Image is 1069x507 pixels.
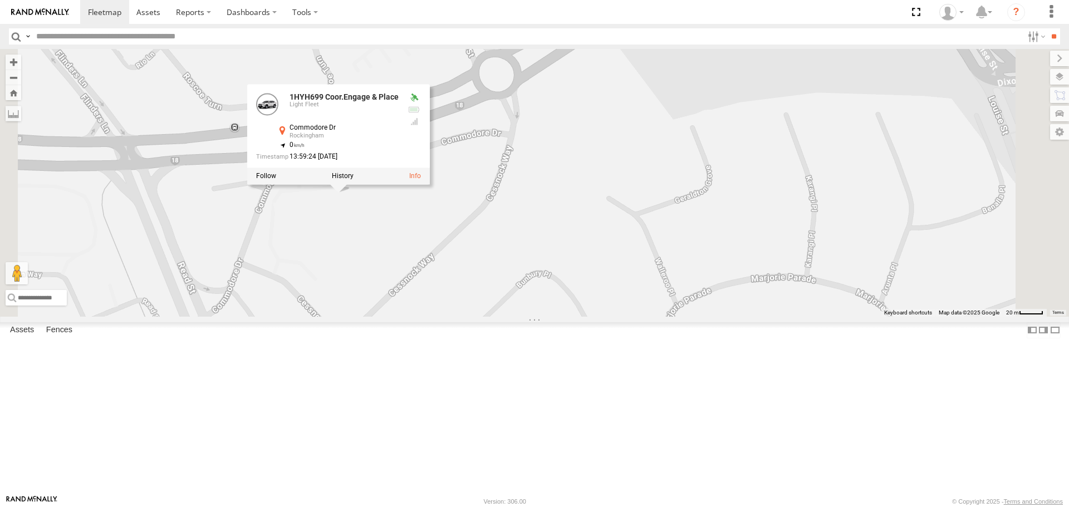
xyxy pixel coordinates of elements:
[290,125,399,132] div: Commodore Dr
[1052,310,1064,314] a: Terms (opens in new tab)
[41,323,78,338] label: Fences
[4,323,40,338] label: Assets
[408,106,421,115] div: No voltage information received from this device.
[1007,3,1025,21] i: ?
[23,28,32,45] label: Search Query
[408,117,421,126] div: GSM Signal = 4
[939,309,999,316] span: Map data ©2025 Google
[11,8,69,16] img: rand-logo.svg
[6,106,21,121] label: Measure
[884,309,932,317] button: Keyboard shortcuts
[290,93,399,102] a: 1HYH699 Coor.Engage & Place
[1027,322,1038,338] label: Dock Summary Table to the Left
[1050,322,1061,338] label: Hide Summary Table
[1050,124,1069,140] label: Map Settings
[256,173,276,180] label: Realtime tracking of Asset
[6,262,28,284] button: Drag Pegman onto the map to open Street View
[290,141,305,149] span: 0
[408,93,421,102] div: Valid GPS Fix
[256,154,399,161] div: Date/time of location update
[6,496,57,507] a: Visit our Website
[6,55,21,70] button: Zoom in
[1023,28,1047,45] label: Search Filter Options
[935,4,968,21] div: Andrew Fisher
[1003,309,1047,317] button: Map Scale: 20 m per 40 pixels
[290,102,399,109] div: Light Fleet
[1006,309,1019,316] span: 20 m
[1038,322,1049,338] label: Dock Summary Table to the Right
[332,173,354,180] label: View Asset History
[484,498,526,505] div: Version: 306.00
[952,498,1063,505] div: © Copyright 2025 -
[6,70,21,85] button: Zoom out
[409,173,421,180] a: View Asset Details
[6,85,21,100] button: Zoom Home
[1004,498,1063,505] a: Terms and Conditions
[256,93,278,116] a: View Asset Details
[290,133,399,140] div: Rockingham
